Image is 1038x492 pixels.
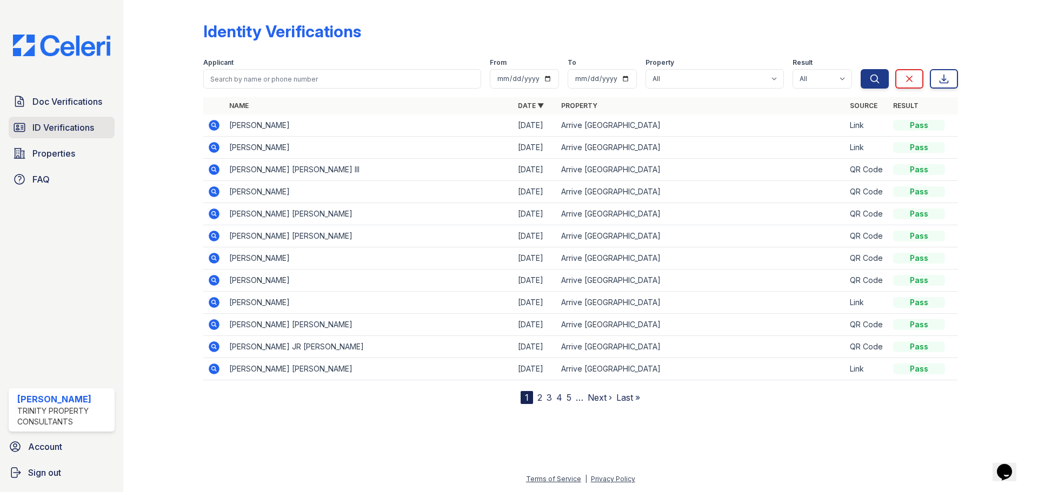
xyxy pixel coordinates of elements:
td: Arrive [GEOGRAPHIC_DATA] [557,159,846,181]
div: 1 [521,391,533,404]
td: QR Code [846,181,889,203]
a: FAQ [9,169,115,190]
td: QR Code [846,269,889,292]
a: 5 [567,392,571,403]
a: Privacy Policy [591,475,635,483]
td: [PERSON_NAME] [225,247,514,269]
a: 4 [556,392,562,403]
td: Arrive [GEOGRAPHIC_DATA] [557,225,846,247]
a: Result [893,102,919,110]
label: To [568,58,576,67]
td: [DATE] [514,358,557,380]
td: [DATE] [514,292,557,314]
div: Pass [893,275,945,286]
a: Terms of Service [526,475,581,483]
td: Link [846,114,889,137]
td: QR Code [846,247,889,269]
td: [PERSON_NAME] [PERSON_NAME] [225,358,514,380]
div: Pass [893,164,945,175]
span: Properties [32,147,75,160]
span: Account [28,440,62,453]
a: 3 [547,392,552,403]
td: [DATE] [514,314,557,336]
td: [DATE] [514,203,557,225]
iframe: chat widget [993,449,1027,481]
td: QR Code [846,314,889,336]
span: ID Verifications [32,121,94,134]
span: Doc Verifications [32,95,102,108]
a: Source [850,102,877,110]
a: ID Verifications [9,117,115,138]
a: Name [229,102,249,110]
a: 2 [537,392,542,403]
div: Pass [893,142,945,153]
div: Pass [893,341,945,352]
span: Sign out [28,466,61,479]
td: Arrive [GEOGRAPHIC_DATA] [557,114,846,137]
a: Sign out [4,462,119,483]
td: Arrive [GEOGRAPHIC_DATA] [557,314,846,336]
td: [DATE] [514,225,557,247]
td: Arrive [GEOGRAPHIC_DATA] [557,269,846,292]
label: Applicant [203,58,234,67]
td: [PERSON_NAME] [PERSON_NAME] III [225,159,514,181]
td: Arrive [GEOGRAPHIC_DATA] [557,203,846,225]
div: [PERSON_NAME] [17,393,110,406]
label: From [490,58,507,67]
div: Identity Verifications [203,22,361,41]
div: Pass [893,253,945,264]
a: Date ▼ [518,102,544,110]
td: [DATE] [514,181,557,203]
td: [PERSON_NAME] [225,181,514,203]
a: Property [561,102,597,110]
td: [PERSON_NAME] [225,269,514,292]
td: [DATE] [514,247,557,269]
td: [PERSON_NAME] [PERSON_NAME] [225,225,514,247]
label: Result [793,58,813,67]
td: [PERSON_NAME] [225,292,514,314]
td: Arrive [GEOGRAPHIC_DATA] [557,247,846,269]
td: Arrive [GEOGRAPHIC_DATA] [557,336,846,358]
a: Last » [616,392,640,403]
td: [PERSON_NAME] [225,114,514,137]
span: FAQ [32,173,50,186]
div: | [585,475,587,483]
td: Link [846,358,889,380]
a: Account [4,436,119,457]
td: QR Code [846,336,889,358]
td: Arrive [GEOGRAPHIC_DATA] [557,358,846,380]
td: [PERSON_NAME] [PERSON_NAME] [225,314,514,336]
td: [PERSON_NAME] JR [PERSON_NAME] [225,336,514,358]
td: [DATE] [514,336,557,358]
a: Doc Verifications [9,91,115,112]
td: Arrive [GEOGRAPHIC_DATA] [557,181,846,203]
a: Next › [588,392,612,403]
div: Pass [893,208,945,219]
td: Arrive [GEOGRAPHIC_DATA] [557,137,846,159]
td: QR Code [846,225,889,247]
a: Properties [9,143,115,164]
div: Pass [893,120,945,131]
td: [DATE] [514,159,557,181]
div: Pass [893,363,945,374]
div: Pass [893,186,945,197]
td: [PERSON_NAME] [225,137,514,159]
td: QR Code [846,203,889,225]
div: Pass [893,231,945,241]
span: … [576,391,583,404]
div: Pass [893,297,945,308]
td: Link [846,137,889,159]
td: [DATE] [514,114,557,137]
div: Trinity Property Consultants [17,406,110,427]
input: Search by name or phone number [203,69,481,89]
td: [DATE] [514,137,557,159]
td: [PERSON_NAME] [PERSON_NAME] [225,203,514,225]
td: Link [846,292,889,314]
label: Property [646,58,674,67]
td: Arrive [GEOGRAPHIC_DATA] [557,292,846,314]
div: Pass [893,319,945,330]
td: QR Code [846,159,889,181]
td: [DATE] [514,269,557,292]
img: CE_Logo_Blue-a8612792a0a2168367f1c8372b55b34899dd931a85d93a1a3d3e32e68fde9ad4.png [4,35,119,56]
